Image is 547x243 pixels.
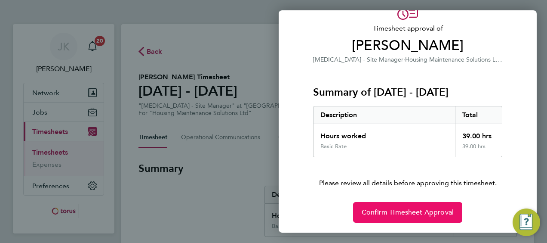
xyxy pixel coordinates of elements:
[313,106,502,157] div: Summary of 22 - 28 Sep 2025
[313,56,403,63] span: [MEDICAL_DATA] - Site Manager
[313,124,455,143] div: Hours worked
[353,202,462,223] button: Confirm Timesheet Approval
[403,56,405,63] span: ·
[455,106,502,124] div: Total
[362,208,454,217] span: Confirm Timesheet Approval
[313,106,455,124] div: Description
[313,37,502,54] span: [PERSON_NAME]
[313,23,502,34] span: Timesheet approval of
[303,157,513,188] p: Please review all details before approving this timesheet.
[313,85,502,99] h3: Summary of [DATE] - [DATE]
[320,143,347,150] div: Basic Rate
[405,55,502,63] span: Housing Maintenance Solutions Ltd
[455,143,502,157] div: 39.00 hrs
[455,124,502,143] div: 39.00 hrs
[513,209,540,236] button: Engage Resource Center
